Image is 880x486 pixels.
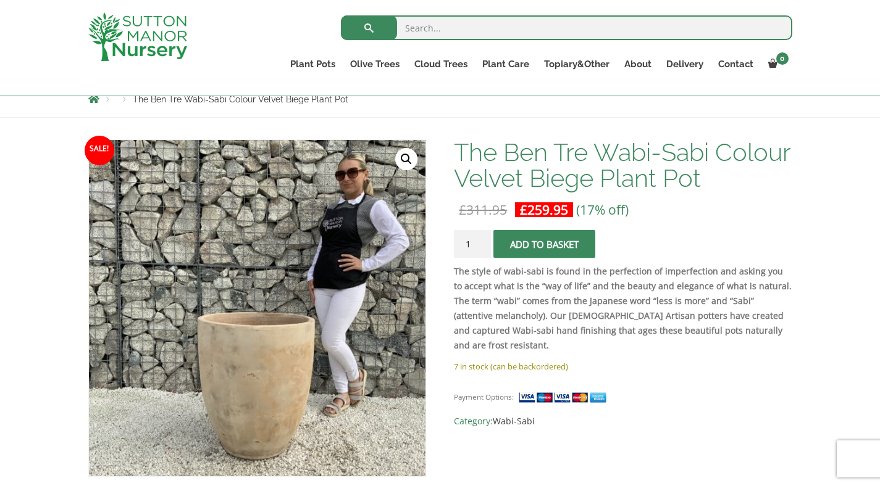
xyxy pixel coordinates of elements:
a: Contact [711,56,761,73]
span: £ [459,201,466,218]
input: Search... [341,15,792,40]
span: The Ben Tre Wabi-Sabi Colour Velvet Biege Plant Pot [133,94,348,104]
small: Payment Options: [454,392,514,402]
a: Wabi-Sabi [493,415,535,427]
input: Product quantity [454,230,491,258]
strong: The style of wabi-sabi is found in the perfection of imperfection and asking you to accept what i... [454,265,792,351]
p: 7 in stock (can be backordered) [454,359,792,374]
a: Plant Pots [283,56,343,73]
a: Cloud Trees [407,56,475,73]
a: 0 [761,56,792,73]
a: Topiary&Other [537,56,617,73]
span: Category: [454,414,792,429]
span: 0 [776,52,789,65]
img: payment supported [518,391,611,404]
bdi: 311.95 [459,201,507,218]
span: (17% off) [576,201,629,218]
img: logo [88,12,187,61]
span: £ [520,201,527,218]
nav: Breadcrumbs [88,94,792,104]
span: Sale! [85,136,114,165]
h1: The Ben Tre Wabi-Sabi Colour Velvet Biege Plant Pot [454,139,792,191]
bdi: 259.95 [520,201,568,218]
a: Plant Care [475,56,537,73]
a: Delivery [659,56,711,73]
a: About [617,56,659,73]
button: Add to basket [493,230,595,258]
a: Olive Trees [343,56,407,73]
a: View full-screen image gallery [395,148,417,170]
